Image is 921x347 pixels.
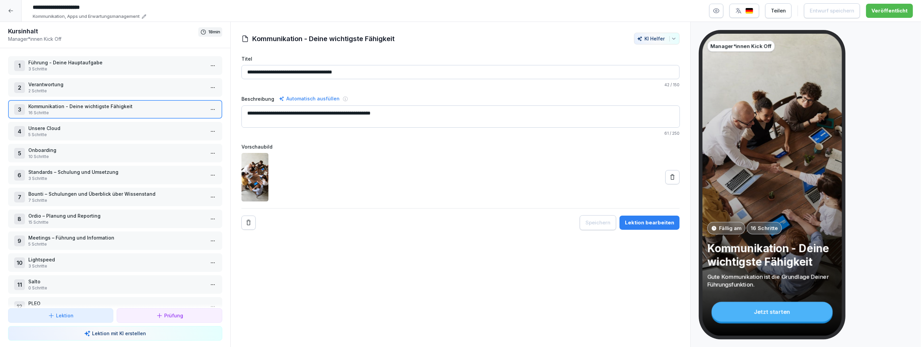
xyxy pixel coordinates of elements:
[712,302,833,322] div: Jetzt starten
[252,34,395,44] h1: Kommunikation - Deine wichtigste Fähigkeit
[8,100,222,119] div: 3Kommunikation - Deine wichtigste Fähigkeit16 Schritte
[14,60,25,71] div: 1
[28,285,205,291] p: 0 Schritte
[664,82,669,87] span: 42
[765,3,792,18] button: Teilen
[664,131,669,136] span: 61
[8,297,222,316] div: 12PLEO0 Schritte
[241,130,680,136] p: / 250
[8,78,222,97] div: 2Verantwortung2 Schritte
[28,212,205,219] p: Ordio – Planung und Reporting
[28,234,205,241] p: Meetings – Führung und Information
[14,301,25,312] div: 12
[28,300,205,307] p: PLEO
[28,147,205,154] p: Onboarding
[28,125,205,132] p: Unsere Cloud
[278,95,341,103] div: Automatisch ausfüllen
[708,273,837,288] p: Gute Kommunikation ist die Grundlage Deiner Führungsfunktion.
[28,241,205,247] p: 5 Schritte
[14,192,25,202] div: 7
[33,13,140,20] p: Kommunikation, Apps und Erwartungsmanagement
[241,55,680,62] label: Titel
[28,197,205,203] p: 7 Schritte
[28,154,205,160] p: 10 Schritte
[28,168,205,176] p: Standards – Schulung und Umsetzung
[804,3,860,18] button: Entwurf speichern
[14,148,25,159] div: 5
[8,210,222,228] div: 8Ordio – Planung und Reporting15 Schritte
[28,132,205,138] p: 5 Schritte
[28,110,205,116] p: 16 Schritte
[585,219,610,226] div: Speichern
[637,36,677,41] div: KI Helfer
[28,176,205,182] p: 3 Schritte
[8,231,222,250] div: 9Meetings – Führung und Information5 Schritte
[8,166,222,184] div: 6Standards – Schulung und Umsetzung3 Schritte
[14,82,25,93] div: 2
[208,29,220,35] p: 18 min
[28,59,205,66] p: Führung - Deine Hauptaufgabe
[241,143,680,150] label: Vorschaubild
[28,256,205,263] p: Lightspeed
[8,122,222,140] div: 4Unsere Cloud5 Schritte
[241,216,256,230] button: Remove
[241,82,680,88] p: / 150
[28,103,205,110] p: Kommunikation - Deine wichtigste Fähigkeit
[14,214,25,224] div: 8
[8,35,198,42] p: Manager*innen Kick Off
[14,170,25,181] div: 6
[14,104,25,115] div: 3
[241,95,274,102] label: Beschreibung
[634,33,680,44] button: KI Helfer
[866,4,913,18] button: Veröffentlicht
[28,88,205,94] p: 2 Schritte
[711,42,772,50] p: Manager*innen Kick Off
[871,7,908,14] div: Veröffentlicht
[28,263,205,269] p: 3 Schritte
[745,8,753,14] img: de.svg
[28,219,205,225] p: 15 Schritte
[580,215,616,230] button: Speichern
[8,188,222,206] div: 7Bounti – Schulungen und Überblick über Wissenstand7 Schritte
[14,235,25,246] div: 9
[28,278,205,285] p: Salto
[8,275,222,294] div: 11Salto0 Schritte
[751,224,778,232] p: 16 Schritte
[8,308,113,323] button: Lektion
[620,216,680,230] button: Lektion bearbeiten
[708,242,837,269] p: Kommunikation - Deine wichtigste Fähigkeit
[117,308,222,323] button: Prüfung
[14,279,25,290] div: 11
[56,312,74,319] p: Lektion
[14,126,25,137] div: 4
[810,7,854,14] div: Entwurf speichern
[14,257,25,268] div: 10
[8,144,222,162] div: 5Onboarding10 Schritte
[92,330,146,337] p: Lektion mit KI erstellen
[8,326,222,341] button: Lektion mit KI erstellen
[8,27,198,35] h1: Kursinhalt
[771,7,786,14] div: Teilen
[28,66,205,72] p: 3 Schritte
[28,190,205,197] p: Bounti – Schulungen und Überblick über Wissenstand
[164,312,183,319] p: Prüfung
[719,224,741,232] p: Fällig am
[625,219,674,226] div: Lektion bearbeiten
[8,253,222,272] div: 10Lightspeed3 Schritte
[8,56,222,75] div: 1Führung - Deine Hauptaufgabe3 Schritte
[28,81,205,88] p: Verantwortung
